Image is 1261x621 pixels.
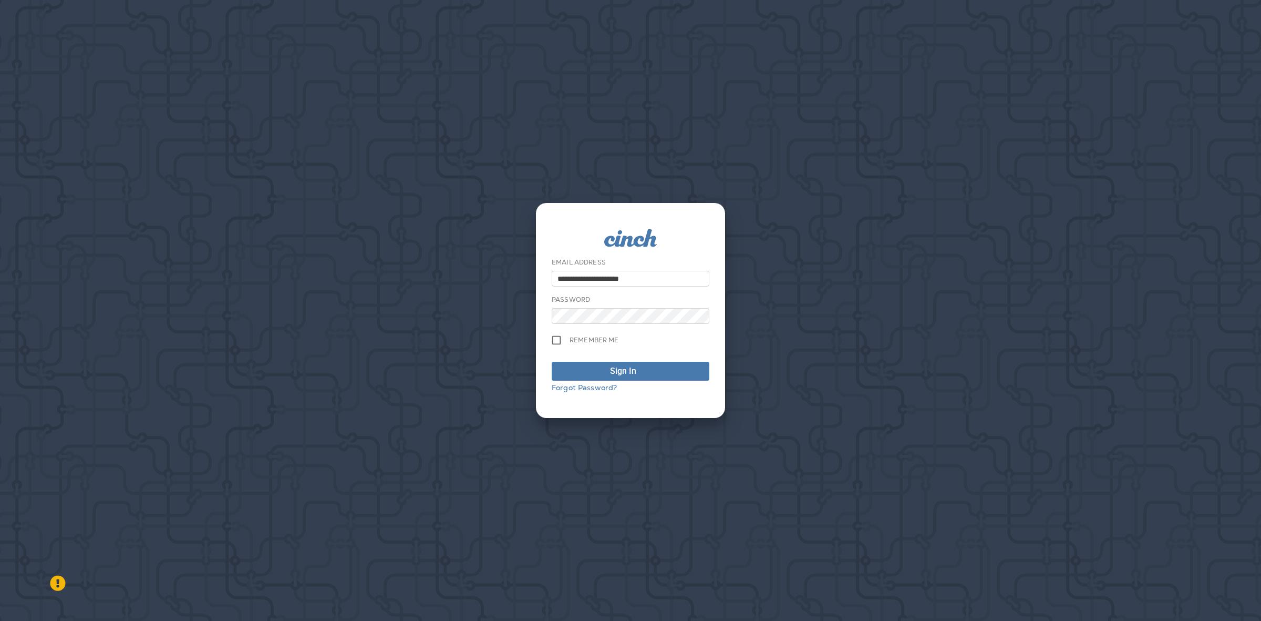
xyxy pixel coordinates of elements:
[570,336,619,344] span: Remember me
[610,365,636,378] div: Sign In
[552,362,709,381] button: Sign In
[552,258,606,267] label: Email Address
[552,383,617,392] a: Forgot Password?
[552,296,590,304] label: Password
